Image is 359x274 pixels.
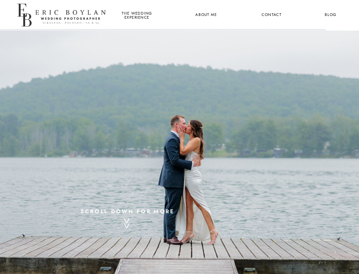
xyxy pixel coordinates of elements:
a: scroll down for more [76,207,180,215]
a: About Me [192,11,220,19]
a: Blog [320,11,342,19]
a: the wedding experience [121,11,153,19]
a: Contact [261,11,283,19]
